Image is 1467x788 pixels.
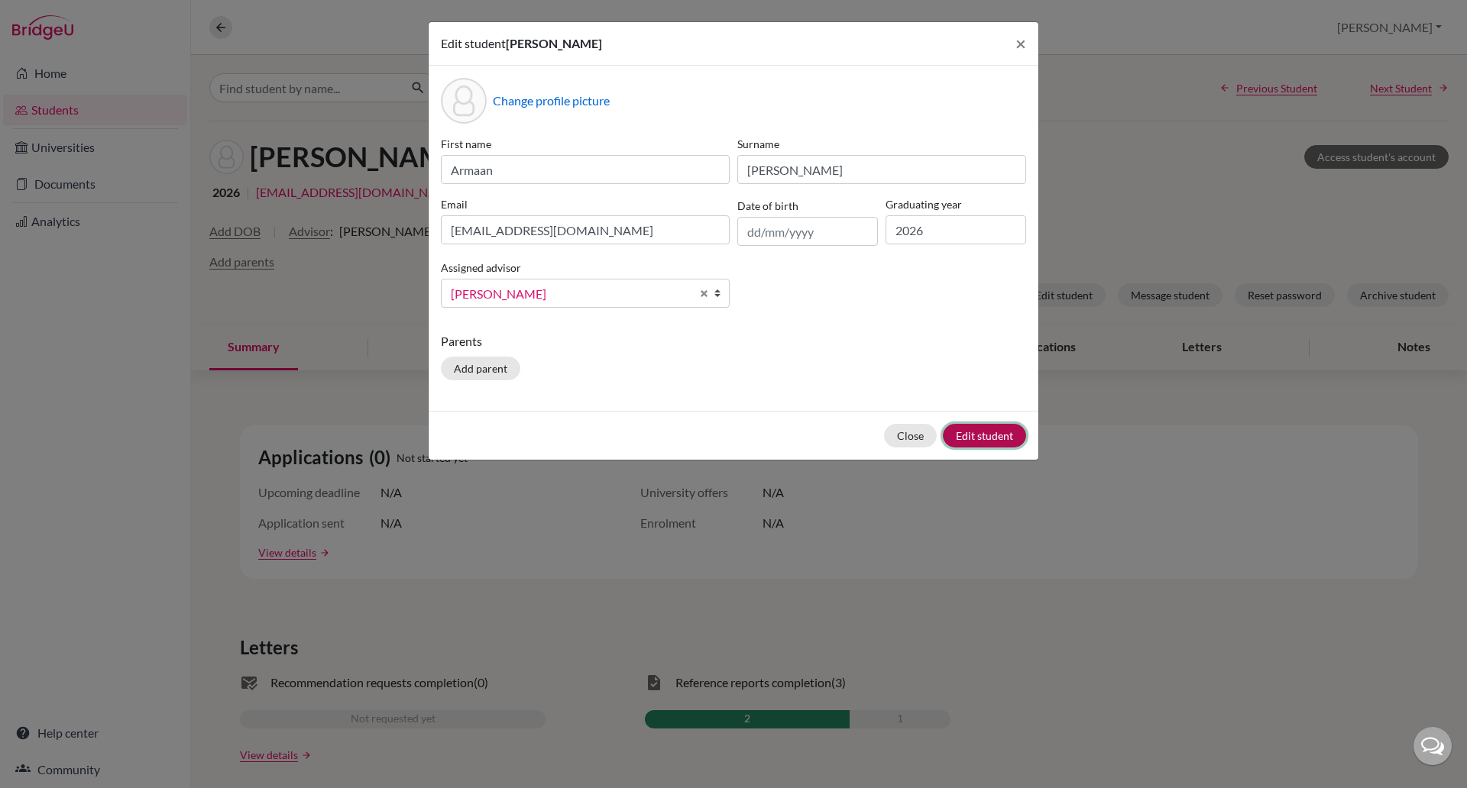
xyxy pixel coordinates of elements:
label: Date of birth [737,198,798,214]
button: Close [884,424,937,447]
p: Parents [441,332,1026,350]
div: Profile picture [441,78,487,124]
span: [PERSON_NAME] [506,36,602,50]
button: Add parent [441,357,520,380]
input: dd/mm/yyyy [737,217,878,246]
label: Graduating year [886,196,1026,212]
label: Assigned advisor [441,260,521,276]
span: Edit student [441,36,506,50]
button: Close [1003,22,1038,65]
span: [PERSON_NAME] [451,284,691,304]
label: First name [441,136,730,152]
span: × [1015,32,1026,54]
label: Email [441,196,730,212]
span: Help [34,11,66,24]
label: Surname [737,136,1026,152]
button: Edit student [943,424,1026,447]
